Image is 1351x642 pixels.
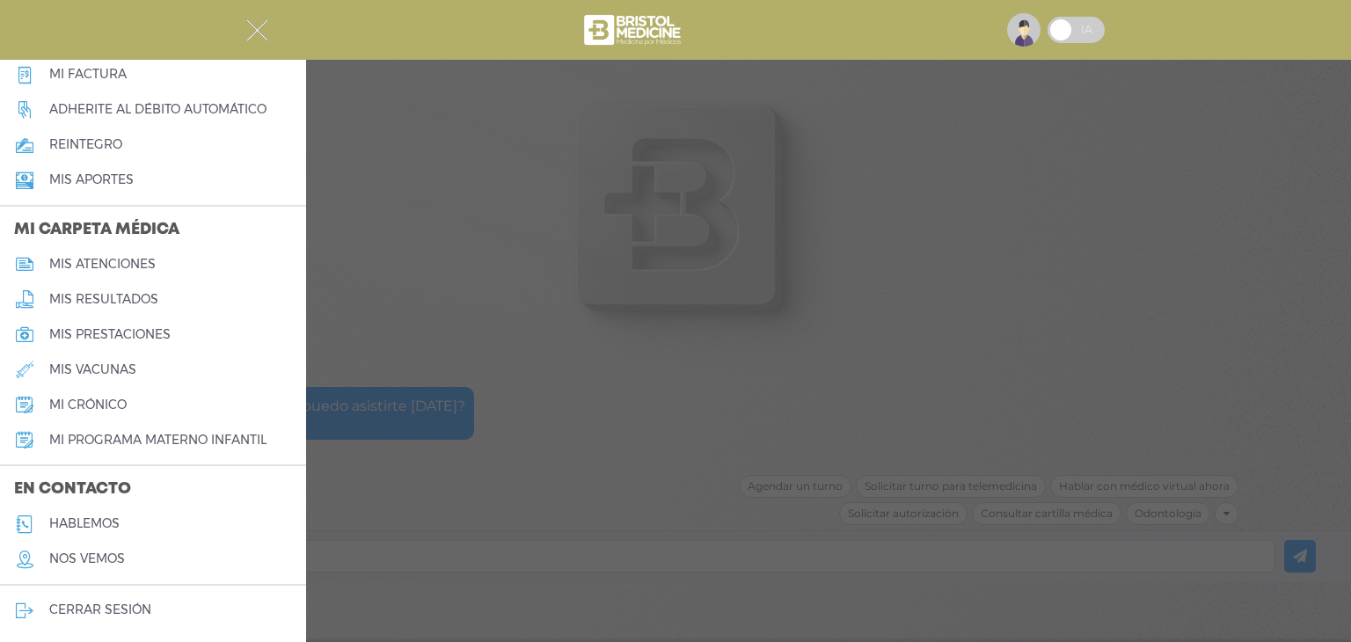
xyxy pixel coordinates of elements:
h5: mis vacunas [49,362,136,377]
h5: Adherite al débito automático [49,102,267,117]
h5: mis resultados [49,292,158,307]
h5: hablemos [49,516,120,531]
h5: mi crónico [49,398,127,412]
h5: nos vemos [49,551,125,566]
h5: cerrar sesión [49,602,151,617]
img: Cober_menu-close-white.svg [246,19,268,41]
h5: mis prestaciones [49,327,171,342]
img: bristol-medicine-blanco.png [581,9,686,51]
h5: Mi factura [49,67,127,82]
h5: mi programa materno infantil [49,433,267,448]
h5: Mis aportes [49,172,134,187]
img: profile-placeholder.svg [1007,13,1041,47]
h5: reintegro [49,137,122,152]
h5: mis atenciones [49,257,156,272]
